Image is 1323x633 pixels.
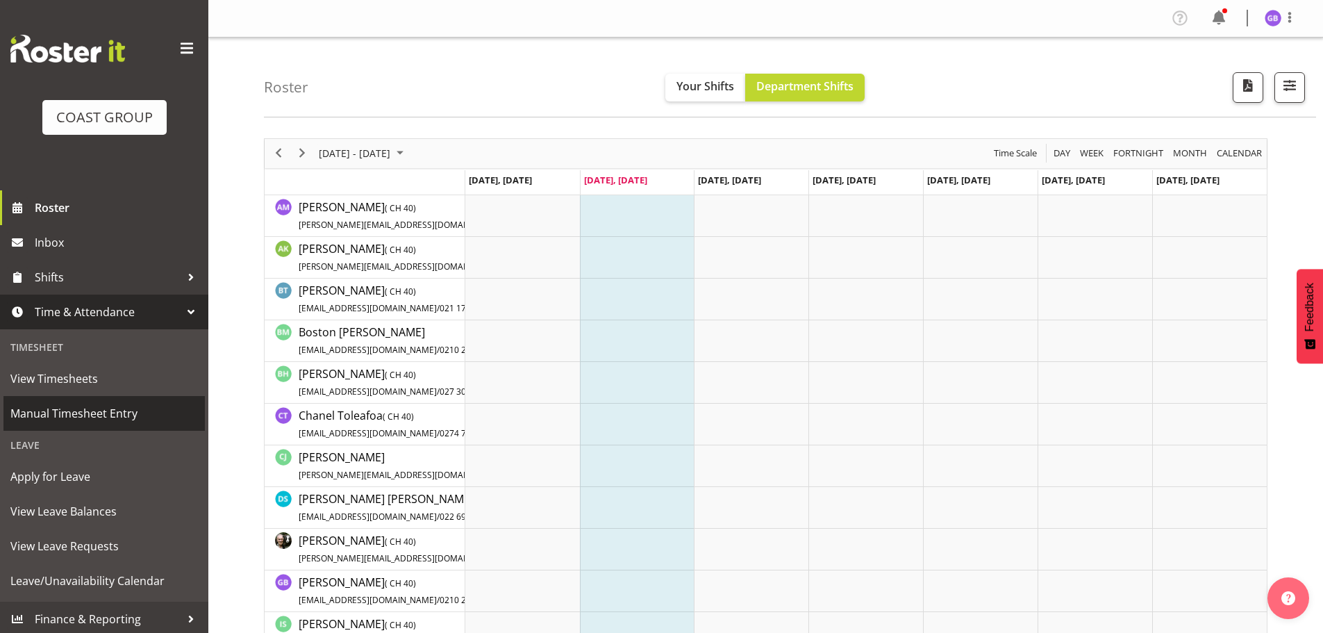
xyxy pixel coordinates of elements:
span: Your Shifts [676,79,734,94]
span: Finance & Reporting [35,609,181,630]
span: Leave/Unavailability Calendar [10,570,198,591]
button: Feedback - Show survey [1297,269,1323,363]
button: Download a PDF of the roster according to the set date range. [1233,72,1263,103]
span: Inbox [35,232,201,253]
span: View Timesheets [10,368,198,389]
h4: Roster [264,79,308,95]
div: COAST GROUP [56,107,153,128]
span: View Leave Requests [10,536,198,557]
img: gene-burton1159.jpg [1265,10,1281,26]
button: Department Shifts [745,74,865,101]
span: Roster [35,197,201,218]
button: Your Shifts [665,74,745,101]
a: Apply for Leave [3,459,205,494]
a: Leave/Unavailability Calendar [3,564,205,598]
div: Timesheet [3,333,205,361]
span: Feedback [1304,283,1316,331]
span: Apply for Leave [10,466,198,487]
span: Time & Attendance [35,302,181,322]
span: Manual Timesheet Entry [10,403,198,424]
a: View Timesheets [3,361,205,396]
span: Department Shifts [756,79,854,94]
span: View Leave Balances [10,501,198,522]
span: Shifts [35,267,181,288]
button: Filter Shifts [1274,72,1305,103]
img: help-xxl-2.png [1281,591,1295,605]
a: View Leave Balances [3,494,205,529]
a: Manual Timesheet Entry [3,396,205,431]
div: Leave [3,431,205,459]
img: Rosterit website logo [10,35,125,63]
a: View Leave Requests [3,529,205,564]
